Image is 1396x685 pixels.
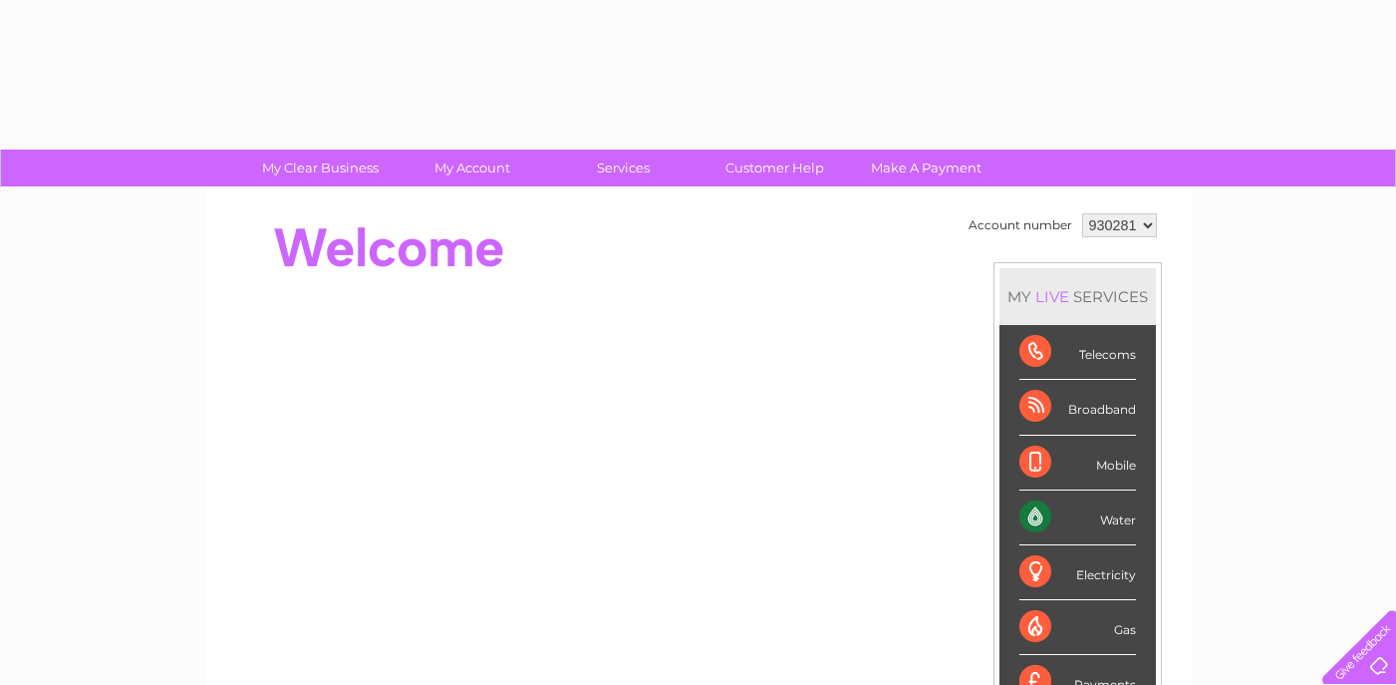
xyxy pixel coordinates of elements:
div: MY SERVICES [999,268,1156,325]
div: Water [1019,491,1136,545]
div: Broadband [1019,380,1136,435]
div: LIVE [1031,287,1073,306]
a: Customer Help [693,150,857,186]
a: Services [541,150,705,186]
div: Gas [1019,600,1136,655]
div: Electricity [1019,545,1136,600]
div: Telecoms [1019,325,1136,380]
a: My Account [390,150,554,186]
div: Mobile [1019,436,1136,491]
td: Account number [964,208,1077,242]
a: Make A Payment [844,150,1008,186]
a: My Clear Business [238,150,403,186]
